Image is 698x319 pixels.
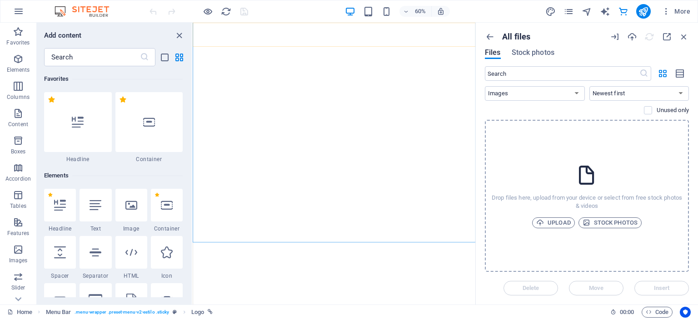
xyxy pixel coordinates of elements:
[115,156,183,163] span: Container
[610,307,634,318] h6: Session time
[11,284,25,291] p: Slider
[545,6,556,17] button: design
[48,192,53,197] span: Remove from favorites
[115,189,147,232] div: Image
[151,236,183,280] div: Icon
[636,4,651,19] button: publish
[399,6,432,17] button: 60%
[627,32,637,42] i: Upload
[618,6,628,17] i: Commerce
[512,47,554,58] span: Stock photos
[80,236,111,280] div: Separator
[44,170,183,181] h6: Elements
[662,7,690,16] span: More
[610,32,620,42] i: URL import
[75,307,169,318] span: . menu-wrapper .preset-menu-v2-estilo .sticky
[600,6,611,17] button: text_generator
[44,225,76,232] span: Headline
[80,225,111,232] span: Text
[7,230,29,237] p: Features
[642,307,673,318] button: Code
[680,307,691,318] button: Usercentrics
[46,307,213,318] nav: breadcrumb
[115,225,147,232] span: Image
[10,202,26,210] p: Tables
[618,6,629,17] button: commerce
[532,217,575,228] button: Upload
[563,6,574,17] button: pages
[582,6,593,17] button: navigator
[44,48,140,66] input: Search
[46,307,71,318] span: Click to select. Double-click to edit
[9,257,28,264] p: Images
[536,217,571,228] span: Upload
[8,121,28,128] p: Content
[221,6,231,17] i: Reload page
[413,6,428,17] h6: 60%
[6,39,30,46] p: Favorites
[52,6,120,17] img: Editor Logo
[662,32,672,42] i: Maximize
[44,30,82,41] h6: Add content
[48,96,55,103] span: Remove from favorites
[646,307,668,318] span: Code
[174,30,184,41] button: close panel
[151,272,183,280] span: Icon
[545,6,556,17] i: Design (Ctrl+Alt+Y)
[679,32,689,42] i: Close
[7,66,30,74] p: Elements
[44,74,183,84] h6: Favorites
[119,96,127,103] span: Remove from favorites
[657,106,689,114] p: Unused only
[626,309,628,315] span: :
[208,309,213,314] i: This element is linked
[437,7,445,15] i: On resize automatically adjust zoom level to fit chosen device.
[80,272,111,280] span: Separator
[155,192,160,197] span: Remove from favorites
[563,6,574,17] i: Pages (Ctrl+Alt+S)
[44,189,76,232] div: Headline
[7,93,30,101] p: Columns
[485,47,501,58] span: Files
[620,307,634,318] span: 00 00
[638,6,648,17] i: Publish
[80,189,111,232] div: Text
[5,175,31,182] p: Accordion
[191,307,204,318] span: Click to select. Double-click to edit
[44,236,76,280] div: Spacer
[658,4,694,19] button: More
[115,92,183,163] div: Container
[44,156,112,163] span: Headline
[583,217,638,228] span: Stock photos
[44,272,76,280] span: Spacer
[490,194,683,210] p: Drop files here, upload from your device or select from free stock photos & videos
[115,236,147,280] div: HTML
[578,217,642,228] button: Stock photos
[151,225,183,232] span: Container
[7,307,32,318] a: Click to cancel selection. Double-click to open Pages
[485,66,639,81] input: Search
[11,148,26,155] p: Boxes
[44,92,112,163] div: Headline
[174,52,184,63] button: grid-view
[220,6,231,17] button: reload
[115,272,147,280] span: HTML
[502,32,530,42] p: All files
[159,52,170,63] button: list-view
[151,189,183,232] div: Container
[173,309,177,314] i: This element is a customizable preset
